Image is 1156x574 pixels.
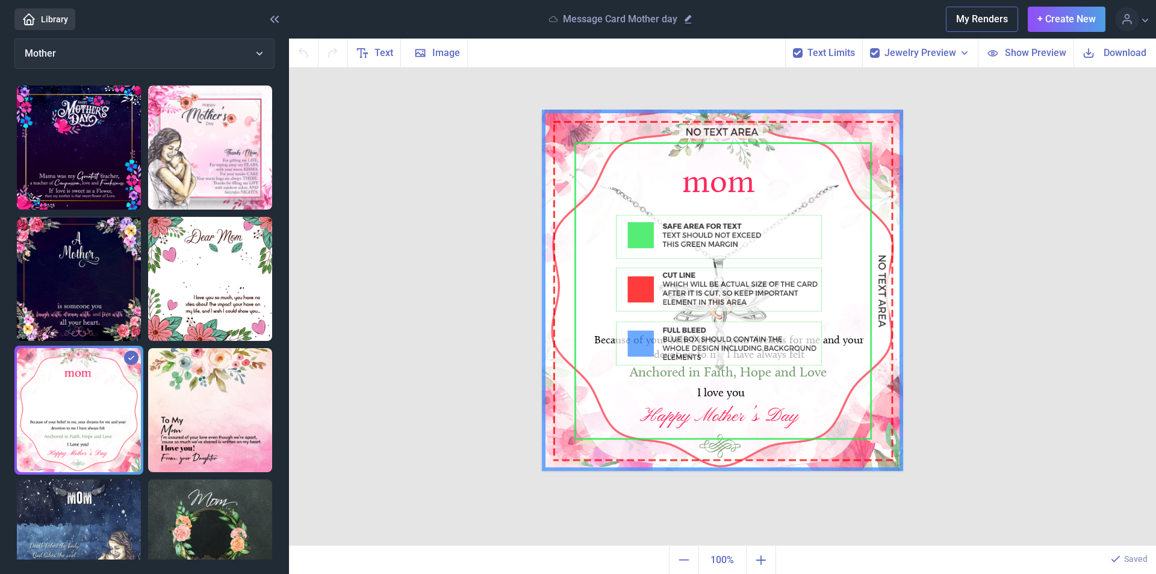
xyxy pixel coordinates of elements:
button: Undo [289,39,319,67]
button: Zoom in [747,546,776,574]
span: Text [374,46,393,60]
button: Redo [319,39,348,67]
p: Message Card Mother day [563,13,677,25]
button: My Renders [946,7,1018,32]
button: + Create New [1028,7,1105,32]
img: limits.png [542,110,903,471]
button: Mother [14,39,275,69]
button: Jewelry Preview [884,46,971,60]
button: Image [401,39,468,67]
span: Show Preview [1005,46,1066,60]
img: Mom - I'm assured of your love [148,348,272,472]
span: Jewelry Preview [884,46,956,60]
span: 100% [701,548,744,572]
button: Zoom out [669,546,698,574]
a: Library [14,8,75,30]
img: Mother is someone you laugh with [17,217,141,341]
button: Show Preview [978,39,1074,67]
button: Download [1074,39,1156,67]
button: Text Limits [807,46,855,60]
span: Mother [25,48,56,59]
button: Actual size [698,546,747,574]
p: Saved [1124,553,1148,565]
span: Download [1104,46,1146,60]
img: Mama was my greatest teacher [17,86,141,210]
img: Thanks mom, for gifting me life [148,86,272,210]
img: Dear Mom I love you so much [148,217,272,341]
button: Text [348,39,401,67]
img: Message Card Mother day [17,348,141,472]
span: Image [432,46,460,60]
